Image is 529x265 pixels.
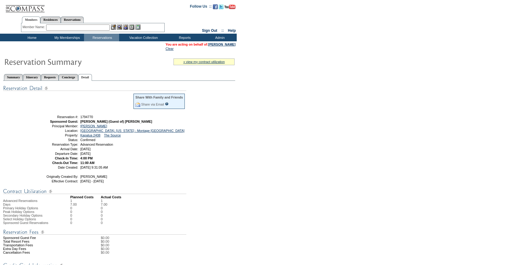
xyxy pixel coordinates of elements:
[14,34,49,41] td: Home
[35,124,78,128] td: Principal Member:
[23,24,46,30] div: Member Name:
[80,143,113,146] span: Advanced Reservation
[141,103,164,106] a: Share via Email
[166,34,202,41] td: Reports
[3,188,186,195] img: Contract Utilization
[40,17,61,23] a: Residences
[80,179,104,183] span: [DATE] - [DATE]
[3,247,70,251] td: Extra Day Fees
[101,221,107,225] td: 0
[104,133,121,137] a: The Source
[49,34,84,41] td: My Memberships
[35,175,78,178] td: Originally Created By:
[35,129,78,132] td: Location:
[70,210,101,214] td: 0
[70,199,101,203] td: 1
[101,195,235,199] td: Actual Costs
[3,214,42,217] span: Secondary Holiday Options
[224,5,235,9] img: Subscribe to our YouTube Channel
[219,6,224,10] a: Follow us on Twitter
[70,214,101,217] td: 0
[101,214,107,217] td: 0
[101,217,107,221] td: 0
[80,175,107,178] span: [PERSON_NAME]
[213,4,218,9] img: Become our fan on Facebook
[166,43,235,46] span: You are acting on behalf of:
[61,17,84,23] a: Reservations
[101,247,235,251] td: $0.00
[3,236,70,240] td: Sponsored Guest Fee
[219,4,224,9] img: Follow us on Twitter
[80,120,152,123] span: [PERSON_NAME] (Guest of) [PERSON_NAME]
[35,115,78,119] td: Reservation #:
[35,133,78,137] td: Property:
[22,17,41,23] a: Members
[80,138,95,142] span: Confirmed
[101,236,235,240] td: $0.00
[123,24,128,30] img: Impersonate
[129,24,134,30] img: Reservations
[4,74,23,80] a: Summary
[80,124,107,128] a: [PERSON_NAME]
[101,199,107,203] td: 1
[80,115,93,119] span: 1794770
[4,55,126,68] img: Reservaton Summary
[70,221,101,225] td: 0
[101,251,235,254] td: $0.00
[202,34,237,41] td: Admin
[3,206,38,210] span: Primary Holiday Options
[80,129,184,132] a: [GEOGRAPHIC_DATA], [US_STATE] - Montage [GEOGRAPHIC_DATA]
[80,161,94,165] span: 11:00 AM
[3,243,70,247] td: Transportation Fees
[166,47,173,50] a: Clear
[70,203,101,206] td: 7.00
[41,74,59,80] a: Requests
[117,24,122,30] img: View
[59,74,78,80] a: Concierge
[70,206,101,210] td: 0
[101,206,107,210] td: 0
[80,166,108,169] span: [DATE] 9:31:05 AM
[3,210,34,214] span: Peak Holiday Options
[80,152,91,155] span: [DATE]
[35,138,78,142] td: Status:
[111,24,116,30] img: b_edit.gif
[78,74,92,81] a: Detail
[70,217,101,221] td: 0
[35,166,78,169] td: Date Created:
[221,28,224,33] span: ::
[3,228,186,236] img: Reservation Fees
[35,152,78,155] td: Departure Date:
[190,4,212,11] td: Follow Us ::
[35,143,78,146] td: Reservation Type:
[101,243,235,247] td: $0.00
[213,6,218,10] a: Become our fan on Facebook
[135,24,140,30] img: b_calculator.gif
[202,28,217,33] a: Sign Out
[70,195,101,199] td: Planned Costs
[3,240,70,243] td: Total Resort Fees
[80,147,91,151] span: [DATE]
[165,102,169,106] input: What is this?
[3,84,186,92] img: Reservation Detail
[228,28,236,33] a: Help
[3,199,38,203] span: Advanced Reservations
[3,203,10,206] span: Days
[23,74,41,80] a: Itinerary
[52,161,78,165] strong: Check-Out Time:
[3,251,70,254] td: Cancellation Fees
[101,203,107,206] td: 7.00
[101,210,107,214] td: 0
[135,95,183,99] div: Share With Family and Friends
[84,34,119,41] td: Reservations
[224,6,235,10] a: Subscribe to our YouTube Channel
[55,156,78,160] strong: Check-In Time:
[3,221,48,225] span: Sponsored Guest Reservations
[183,60,225,64] a: » view my contract utilization
[3,217,36,221] span: Select Holiday Options
[80,156,93,160] span: 4:00 PM
[208,43,235,46] a: [PERSON_NAME]
[119,34,166,41] td: Vacation Collection
[50,120,78,123] strong: Sponsored Guest:
[35,147,78,151] td: Arrival Date:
